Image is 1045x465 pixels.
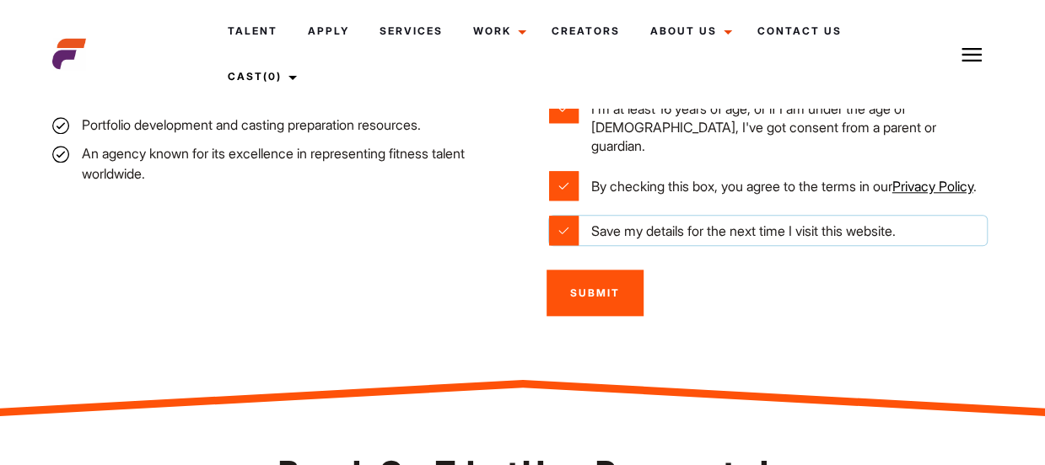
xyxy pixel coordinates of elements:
input: I'm at least 16 years of age, or if I am under the age of [DEMOGRAPHIC_DATA], I've got consent fr... [549,94,579,123]
label: I'm at least 16 years of age, or if I am under the age of [DEMOGRAPHIC_DATA], I've got consent fr... [549,94,988,155]
a: Apply [293,8,364,54]
a: About Us [635,8,742,54]
li: Portfolio development and casting preparation resources. [52,115,513,135]
a: Creators [536,8,635,54]
li: An agency known for its excellence in representing fitness talent worldwide. [52,143,513,184]
input: By checking this box, you agree to the terms in ourPrivacy Policy. [549,171,579,200]
a: Contact Us [742,8,857,54]
a: Cast(0) [213,54,307,99]
a: Work [458,8,536,54]
img: Burger icon [962,45,982,65]
a: Privacy Policy [892,178,973,195]
input: Save my details for the next time I visit this website. [549,216,579,245]
a: Services [364,8,458,54]
label: By checking this box, you agree to the terms in our . [549,171,988,200]
img: cropped-aefm-brand-fav-22-square.png [52,37,86,71]
label: Save my details for the next time I visit this website. [549,216,988,245]
span: (0) [263,70,282,83]
input: Submit [547,270,644,316]
a: Talent [213,8,293,54]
